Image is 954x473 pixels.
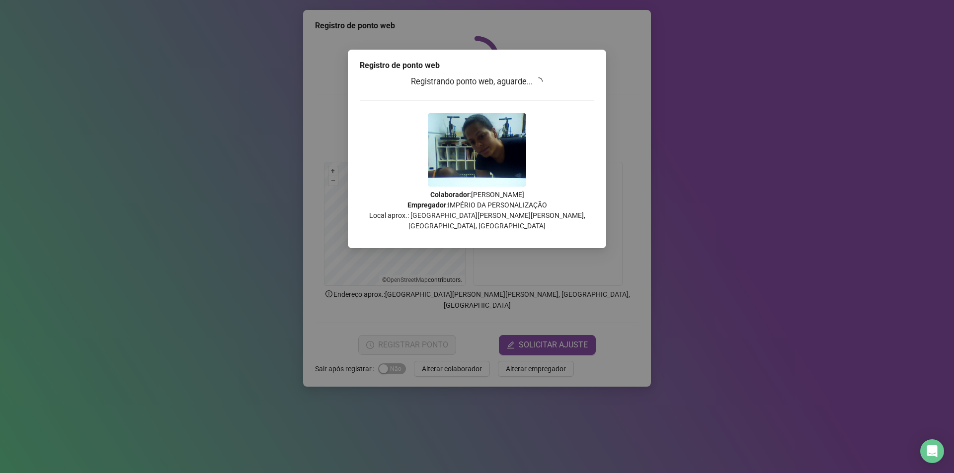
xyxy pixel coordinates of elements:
[920,439,944,463] div: Open Intercom Messenger
[407,201,446,209] strong: Empregador
[430,191,470,199] strong: Colaborador
[360,75,594,88] h3: Registrando ponto web, aguarde...
[428,113,526,187] img: 2Q==
[360,190,594,231] p: : [PERSON_NAME] : IMPÉRIO DA PERSONALIZAÇÃO Local aprox.: [GEOGRAPHIC_DATA][PERSON_NAME][PERSON_N...
[360,60,594,71] div: Registro de ponto web
[535,77,543,85] span: loading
